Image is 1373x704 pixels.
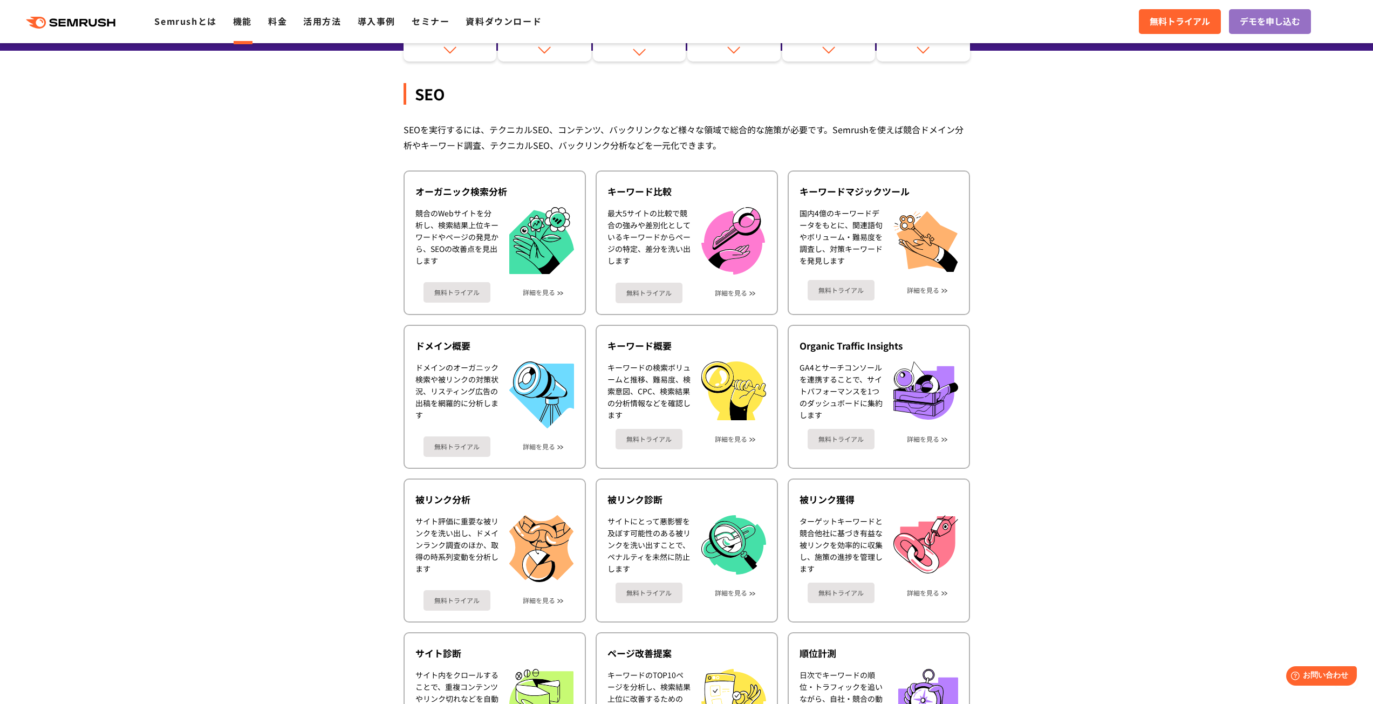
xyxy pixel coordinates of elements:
[404,83,970,105] div: SEO
[415,207,498,275] div: 競合のWebサイトを分析し、検索結果上位キーワードやページの発見から、SEOの改善点を見出します
[404,122,970,153] div: SEOを実行するには、テクニカルSEO、コンテンツ、バックリンクなど様々な領域で総合的な施策が必要です。Semrushを使えば競合ドメイン分析やキーワード調査、テクニカルSEO、バックリンク分析...
[415,185,574,198] div: オーガニック検索分析
[893,515,958,573] img: 被リンク獲得
[808,583,875,603] a: 無料トライアル
[808,280,875,300] a: 無料トライアル
[607,493,766,506] div: 被リンク診断
[1229,9,1311,34] a: デモを申し込む
[509,361,574,428] img: ドメイン概要
[616,429,682,449] a: 無料トライアル
[415,339,574,352] div: ドメイン概要
[607,339,766,352] div: キーワード概要
[715,589,747,597] a: 詳細を見る
[800,515,883,575] div: ターゲットキーワードと競合他社に基づき有益な被リンクを効率的に収集し、施策の進捗を管理します
[616,583,682,603] a: 無料トライアル
[415,361,498,428] div: ドメインのオーガニック検索や被リンクの対策状況、リスティング広告の出稿を網羅的に分析します
[233,15,252,28] a: 機能
[800,647,958,660] div: 順位計測
[893,361,958,420] img: Organic Traffic Insights
[607,515,691,575] div: サイトにとって悪影響を及ぼす可能性のある被リンクを洗い出すことで、ペナルティを未然に防止します
[893,207,958,272] img: キーワードマジックツール
[1240,15,1300,29] span: デモを申し込む
[412,15,449,28] a: セミナー
[268,15,287,28] a: 料金
[1150,15,1210,29] span: 無料トライアル
[358,15,395,28] a: 導入事例
[607,185,766,198] div: キーワード比較
[715,435,747,443] a: 詳細を見る
[415,493,574,506] div: 被リンク分析
[1139,9,1221,34] a: 無料トライアル
[154,15,216,28] a: Semrushとは
[800,493,958,506] div: 被リンク獲得
[415,515,498,582] div: サイト評価に重要な被リンクを洗い出し、ドメインランク調査のほか、取得の時系列変動を分析します
[423,590,490,611] a: 無料トライアル
[466,15,542,28] a: 資料ダウンロード
[800,207,883,272] div: 国内4億のキーワードデータをもとに、関連語句やボリューム・難易度を調査し、対策キーワードを発見します
[607,647,766,660] div: ページ改善提案
[303,15,341,28] a: 活用方法
[701,207,765,275] img: キーワード比較
[907,286,939,294] a: 詳細を見る
[616,283,682,303] a: 無料トライアル
[509,515,574,582] img: 被リンク分析
[800,185,958,198] div: キーワードマジックツール
[907,435,939,443] a: 詳細を見る
[523,289,555,296] a: 詳細を見る
[701,515,766,575] img: 被リンク診断
[423,436,490,457] a: 無料トライアル
[607,207,691,275] div: 最大5サイトの比較で競合の強みや差別化としているキーワードからページの特定、差分を洗い出します
[509,207,574,275] img: オーガニック検索分析
[800,339,958,352] div: Organic Traffic Insights
[800,361,883,421] div: GA4とサーチコンソールを連携することで、サイトパフォーマンスを1つのダッシュボードに集約します
[715,289,747,297] a: 詳細を見る
[1277,662,1361,692] iframe: Help widget launcher
[701,361,766,420] img: キーワード概要
[423,282,490,303] a: 無料トライアル
[523,443,555,450] a: 詳細を見る
[907,589,939,597] a: 詳細を見る
[523,597,555,604] a: 詳細を見る
[415,647,574,660] div: サイト診断
[607,361,691,421] div: キーワードの検索ボリュームと推移、難易度、検索意図、CPC、検索結果の分析情報などを確認します
[808,429,875,449] a: 無料トライアル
